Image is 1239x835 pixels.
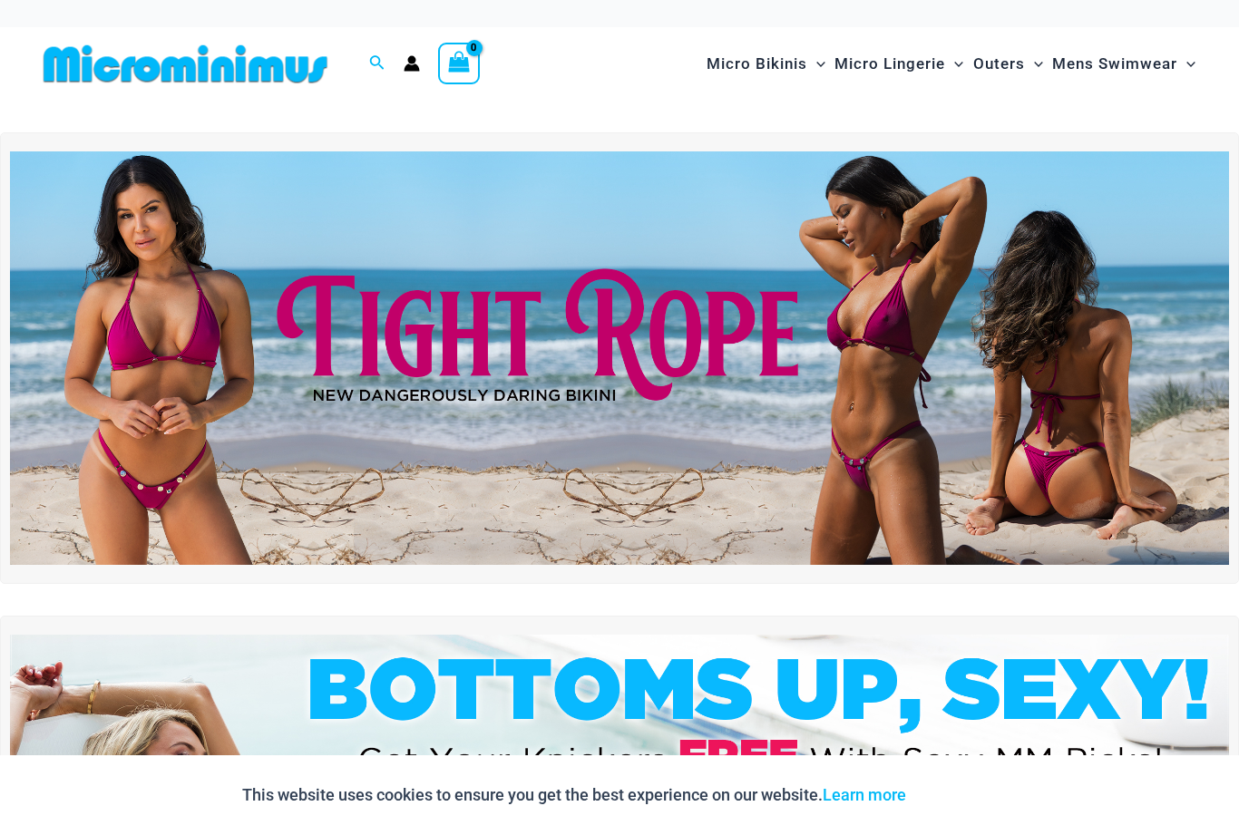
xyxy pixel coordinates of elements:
span: Micro Bikinis [707,41,807,87]
a: Search icon link [369,53,385,75]
span: Menu Toggle [945,41,963,87]
img: Tight Rope Pink Bikini [10,151,1229,566]
span: Outers [973,41,1025,87]
nav: Site Navigation [699,34,1203,94]
p: This website uses cookies to ensure you get the best experience on our website. [242,782,906,809]
span: Menu Toggle [1025,41,1043,87]
a: Micro BikinisMenu ToggleMenu Toggle [702,36,830,92]
button: Accept [920,773,997,817]
a: Mens SwimwearMenu ToggleMenu Toggle [1048,36,1200,92]
span: Micro Lingerie [834,41,945,87]
span: Menu Toggle [1177,41,1195,87]
a: Micro LingerieMenu ToggleMenu Toggle [830,36,968,92]
a: OutersMenu ToggleMenu Toggle [969,36,1048,92]
span: Menu Toggle [807,41,825,87]
a: View Shopping Cart, empty [438,43,480,84]
img: MM SHOP LOGO FLAT [36,44,335,84]
a: Learn more [823,785,906,804]
a: Account icon link [404,55,420,72]
span: Mens Swimwear [1052,41,1177,87]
